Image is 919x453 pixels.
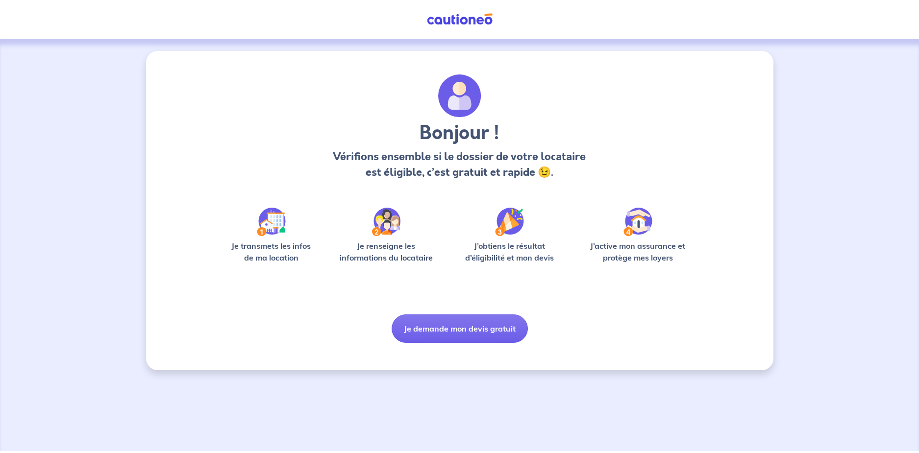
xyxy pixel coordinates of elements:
p: J’obtiens le résultat d’éligibilité et mon devis [454,240,565,263]
p: Vérifions ensemble si le dossier de votre locataire est éligible, c’est gratuit et rapide 😉. [330,149,589,180]
p: Je renseigne les informations du locataire [334,240,439,263]
img: /static/90a569abe86eec82015bcaae536bd8e6/Step-1.svg [257,208,286,236]
p: Je transmets les infos de ma location [224,240,318,263]
img: archivate [438,74,481,118]
img: /static/bfff1cf634d835d9112899e6a3df1a5d/Step-4.svg [623,208,652,236]
p: J’active mon assurance et protège mes loyers [581,240,695,263]
img: /static/f3e743aab9439237c3e2196e4328bba9/Step-3.svg [495,208,524,236]
img: Cautioneo [423,13,497,25]
h3: Bonjour ! [330,121,589,145]
img: /static/c0a346edaed446bb123850d2d04ad552/Step-2.svg [372,208,400,236]
button: Je demande mon devis gratuit [392,314,528,343]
